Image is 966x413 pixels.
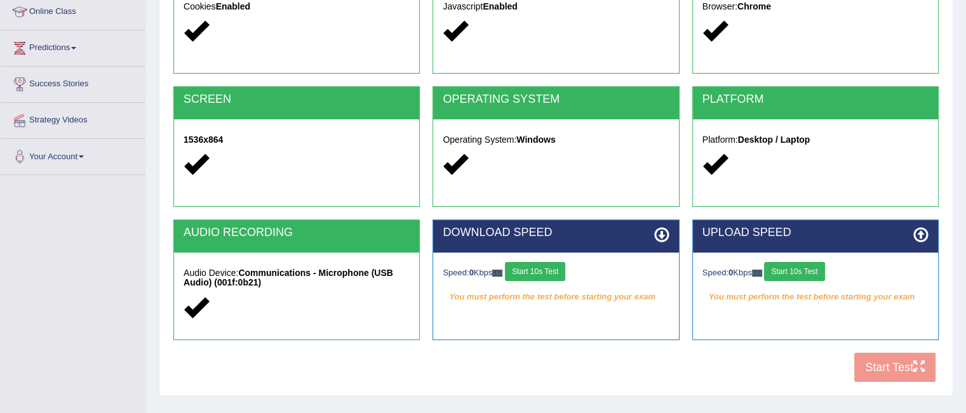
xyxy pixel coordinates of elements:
button: Start 10s Test [764,262,824,281]
strong: Communications - Microphone (USB Audio) (001f:0b21) [184,268,393,287]
div: Speed: Kbps [702,262,929,284]
em: You must perform the test before starting your exam [702,287,929,306]
div: Speed: Kbps [443,262,669,284]
h5: Browser: [702,2,929,11]
strong: Desktop / Laptop [738,134,810,145]
h2: OPERATING SYSTEM [443,93,669,106]
img: ajax-loader-fb-connection.gif [752,270,762,277]
h5: Platform: [702,135,929,145]
h2: PLATFORM [702,93,929,106]
a: Predictions [1,30,145,62]
strong: Windows [516,134,555,145]
a: Strategy Videos [1,103,145,134]
h5: Javascript [443,2,669,11]
h2: AUDIO RECORDING [184,226,410,239]
strong: 0 [728,268,733,277]
strong: 1536x864 [184,134,223,145]
em: You must perform the test before starting your exam [443,287,669,306]
h2: UPLOAD SPEED [702,226,929,239]
strong: Chrome [737,1,771,11]
strong: Enabled [483,1,517,11]
a: Your Account [1,139,145,171]
button: Start 10s Test [505,262,565,281]
h5: Audio Device: [184,268,410,288]
img: ajax-loader-fb-connection.gif [492,270,502,277]
h5: Cookies [184,2,410,11]
strong: 0 [469,268,474,277]
h2: SCREEN [184,93,410,106]
a: Success Stories [1,67,145,98]
h2: DOWNLOAD SPEED [443,226,669,239]
strong: Enabled [216,1,250,11]
h5: Operating System: [443,135,669,145]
